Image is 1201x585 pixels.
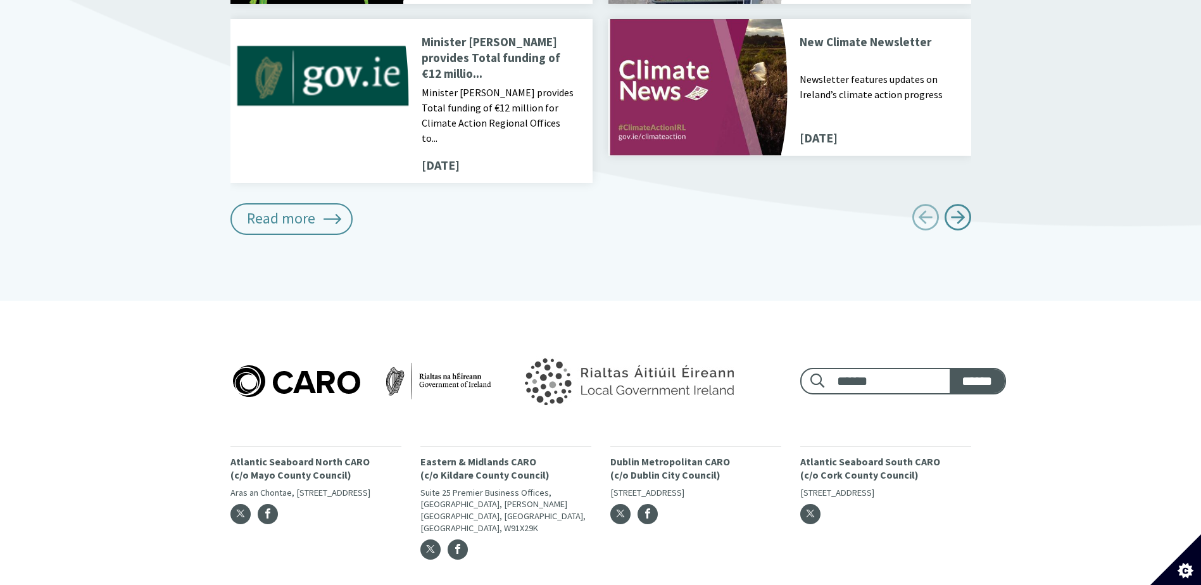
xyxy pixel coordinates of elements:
[420,455,591,482] p: Eastern & Midlands CARO (c/o Kildare County Council)
[610,455,781,482] p: Dublin Metropolitan CARO (c/o Dublin City Council)
[230,455,401,482] p: Atlantic Seaboard North CARO (c/o Mayo County Council)
[258,504,278,524] a: Facebook
[610,504,631,524] a: Twitter
[800,504,821,524] a: Twitter
[422,85,577,146] p: Minister [PERSON_NAME] provides Total funding of €12 million for Climate Action Regional Offices ...
[638,504,658,524] a: Facebook
[1150,534,1201,585] button: Set cookie preferences
[230,504,251,524] a: Twitter
[422,34,577,82] p: Minister [PERSON_NAME] provides Total funding of €12 millio...
[230,487,401,499] p: Aras an Chontae, [STREET_ADDRESS]
[608,19,971,156] a: New Climate Newsletter Newsletter features updates on Ireland’s climate action progress [DATE]
[230,203,353,235] a: Read more
[420,539,441,560] a: Twitter
[230,363,494,399] img: Caro logo
[800,129,838,148] span: [DATE]
[422,156,460,175] span: [DATE]
[800,487,971,499] p: [STREET_ADDRESS]
[800,455,971,482] p: Atlantic Seaboard South CARO (c/o Cork County Council)
[800,34,955,68] p: New Climate Newsletter
[800,72,955,118] p: Newsletter features updates on Ireland’s climate action progress
[496,341,759,421] img: Government of Ireland logo
[610,487,781,499] p: [STREET_ADDRESS]
[448,539,468,560] a: Facebook
[230,19,593,182] a: Minister [PERSON_NAME] provides Total funding of €12 millio... Minister [PERSON_NAME] provides To...
[420,487,591,534] p: Suite 25 Premier Business Offices, [GEOGRAPHIC_DATA], [PERSON_NAME][GEOGRAPHIC_DATA], [GEOGRAPHIC...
